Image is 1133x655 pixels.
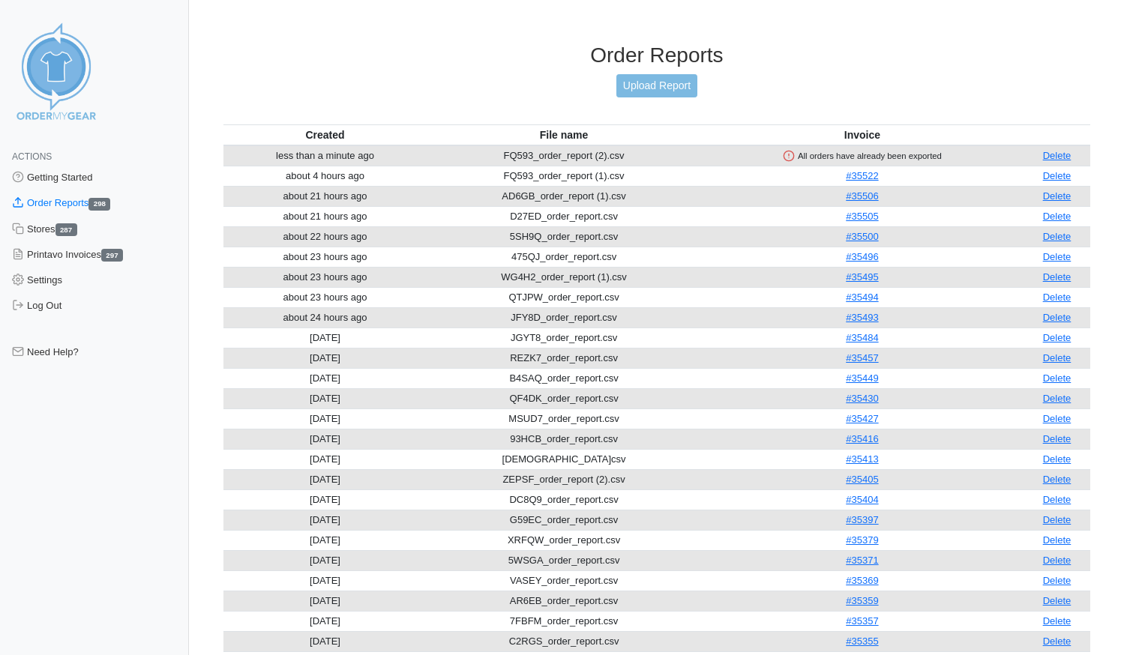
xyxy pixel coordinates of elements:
td: [DATE] [223,408,427,429]
a: Delete [1043,312,1072,323]
a: Delete [1043,494,1072,505]
td: about 21 hours ago [223,186,427,206]
a: #35404 [846,494,878,505]
td: [DATE] [223,570,427,591]
a: Delete [1043,413,1072,424]
span: 297 [101,249,123,262]
a: Delete [1043,372,1072,384]
td: [DATE] [223,388,427,408]
a: Delete [1043,352,1072,363]
a: Delete [1043,636,1072,647]
td: B4SAQ_order_report.csv [427,368,701,388]
span: 287 [55,223,77,236]
a: Delete [1043,231,1072,242]
td: [DEMOGRAPHIC_DATA]csv [427,449,701,469]
td: FQ593_order_report (2).csv [427,145,701,166]
span: 298 [88,198,110,211]
td: G59EC_order_report.csv [427,510,701,530]
a: Delete [1043,595,1072,606]
td: [DATE] [223,591,427,611]
a: Delete [1043,150,1072,161]
th: File name [427,124,701,145]
td: 5WSGA_order_report.csv [427,550,701,570]
td: [DATE] [223,327,427,348]
div: All orders have already been exported [704,149,1021,163]
a: #35379 [846,534,878,546]
td: 7FBFM_order_report.csv [427,611,701,631]
a: #35416 [846,433,878,444]
a: Delete [1043,393,1072,404]
a: Delete [1043,575,1072,586]
td: [DATE] [223,489,427,510]
td: less than a minute ago [223,145,427,166]
a: #35371 [846,555,878,566]
td: REZK7_order_report.csv [427,348,701,368]
a: Delete [1043,332,1072,343]
a: #35484 [846,332,878,343]
td: D27ED_order_report.csv [427,206,701,226]
a: #35494 [846,292,878,303]
td: 93HCB_order_report.csv [427,429,701,449]
td: [DATE] [223,449,427,469]
a: Delete [1043,211,1072,222]
a: #35457 [846,352,878,363]
td: QF4DK_order_report.csv [427,388,701,408]
td: about 22 hours ago [223,226,427,247]
td: DC8Q9_order_report.csv [427,489,701,510]
td: [DATE] [223,368,427,388]
td: [DATE] [223,510,427,530]
a: Delete [1043,271,1072,283]
a: #35522 [846,170,878,181]
td: C2RGS_order_report.csv [427,631,701,651]
td: QTJPW_order_report.csv [427,287,701,307]
a: Delete [1043,514,1072,525]
h3: Order Reports [223,43,1090,68]
a: Delete [1043,292,1072,303]
td: [DATE] [223,530,427,550]
span: Actions [12,151,52,162]
td: [DATE] [223,611,427,631]
a: #35397 [846,514,878,525]
td: JFY8D_order_report.csv [427,307,701,327]
a: Delete [1043,453,1072,465]
a: #35355 [846,636,878,647]
a: #35359 [846,595,878,606]
td: AD6GB_order_report (1).csv [427,186,701,206]
a: #35500 [846,231,878,242]
td: about 23 hours ago [223,247,427,267]
a: Delete [1043,474,1072,485]
a: #35427 [846,413,878,424]
td: AR6EB_order_report.csv [427,591,701,611]
a: Delete [1043,534,1072,546]
td: about 23 hours ago [223,287,427,307]
th: Invoice [701,124,1024,145]
a: #35505 [846,211,878,222]
a: #35430 [846,393,878,404]
a: Delete [1043,433,1072,444]
td: about 4 hours ago [223,166,427,186]
td: JGYT8_order_report.csv [427,327,701,348]
td: [DATE] [223,469,427,489]
td: WG4H2_order_report (1).csv [427,267,701,287]
td: 5SH9Q_order_report.csv [427,226,701,247]
a: #35495 [846,271,878,283]
td: [DATE] [223,348,427,368]
a: #35449 [846,372,878,384]
td: XRFQW_order_report.csv [427,530,701,550]
td: [DATE] [223,429,427,449]
td: FQ593_order_report (1).csv [427,166,701,186]
a: Upload Report [616,74,697,97]
td: [DATE] [223,631,427,651]
td: ZEPSF_order_report (2).csv [427,469,701,489]
a: #35369 [846,575,878,586]
a: Delete [1043,251,1072,262]
a: #35496 [846,251,878,262]
th: Created [223,124,427,145]
td: [DATE] [223,550,427,570]
td: about 21 hours ago [223,206,427,226]
a: Delete [1043,190,1072,202]
a: #35413 [846,453,878,465]
a: Delete [1043,170,1072,181]
a: #35357 [846,615,878,627]
td: about 24 hours ago [223,307,427,327]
